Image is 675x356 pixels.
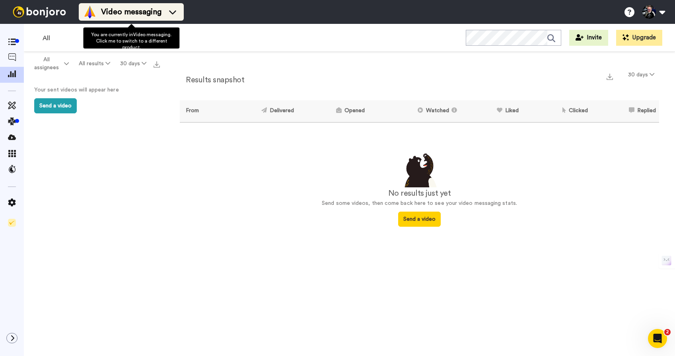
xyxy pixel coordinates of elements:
[10,6,69,18] img: bj-logo-header-white.svg
[43,33,96,43] span: All
[398,216,441,222] a: Send a video
[115,56,151,71] button: 30 days
[180,199,659,208] p: Send some videos, then come back here to see your video messaging stats.
[569,30,608,46] button: Invite
[180,76,244,84] h2: Results snapshot
[180,187,659,199] div: No results just yet
[101,6,161,18] span: Video messaging
[8,219,16,227] img: Checklist.svg
[34,86,154,94] p: Your sent videos will appear here
[84,6,96,18] img: vm-color.svg
[623,68,659,82] button: 30 days
[398,212,441,227] button: Send a video
[154,61,160,68] img: export.svg
[180,100,219,122] th: From
[463,100,522,122] th: Liked
[368,100,463,122] th: Watched
[664,329,671,335] span: 2
[91,32,171,50] span: You are currently in Video messaging . Click me to switch to a different product.
[604,70,615,82] button: Export a summary of each team member’s results that match this filter now.
[297,100,368,122] th: Opened
[34,98,77,113] button: Send a video
[400,151,440,188] img: results-emptystates.png
[648,329,667,348] iframe: Intercom live chat
[74,56,115,71] button: All results
[30,56,62,72] span: All assignees
[219,100,297,122] th: Delivered
[591,100,659,122] th: Replied
[151,58,162,70] button: Export all results that match these filters now.
[616,30,662,46] button: Upgrade
[25,53,74,75] button: All assignees
[522,100,591,122] th: Clicked
[607,74,613,80] img: export.svg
